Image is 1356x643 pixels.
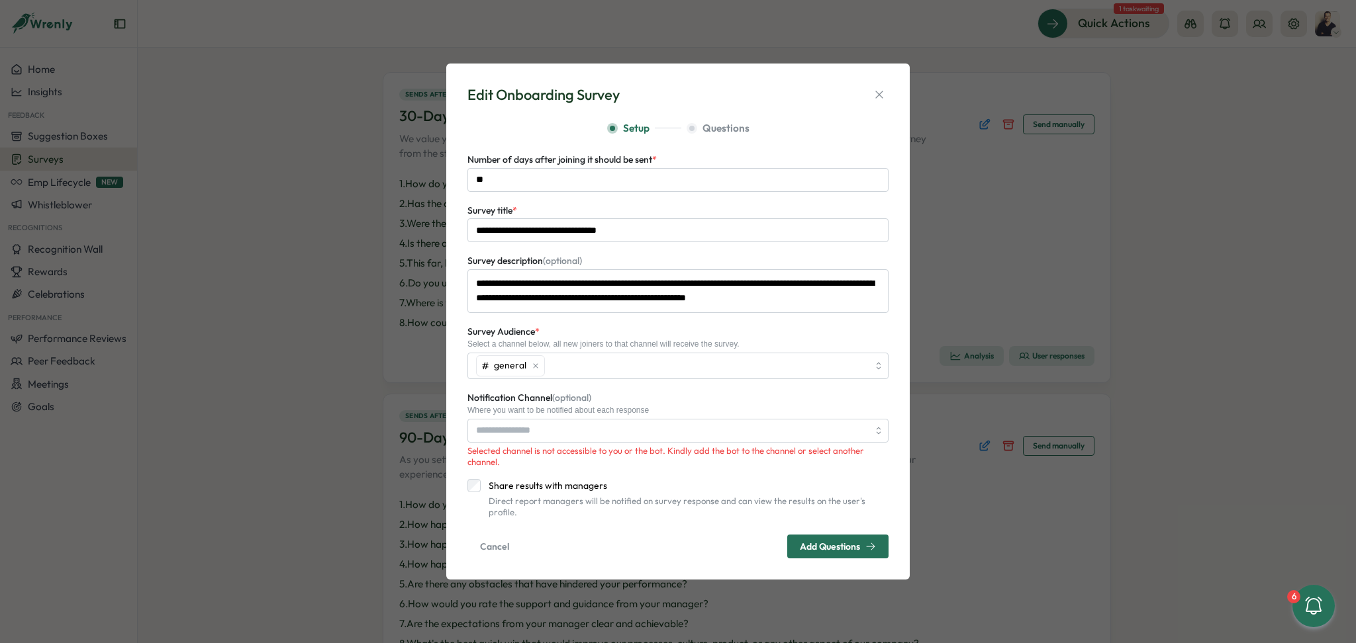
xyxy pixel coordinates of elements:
label: Number of days after joining it should be sent [467,153,657,167]
span: Cancel [480,535,509,558]
span: Notification Channel [467,392,591,404]
div: Where you want to be notified about each response [467,406,889,415]
span: Survey description [467,255,582,267]
label: Survey Audience [467,325,540,339]
span: (optional) [552,392,591,404]
button: Setup [607,121,681,136]
div: 6 [1287,590,1300,603]
span: (optional) [543,255,582,267]
span: general [494,359,526,373]
button: Questions [687,121,750,136]
div: Select a channel below, all new joiners to that channel will receive the survey. [467,339,889,349]
span: Add Questions [800,542,860,551]
span: Direct report managers will be notified on survey response and can view the results on the user's... [489,495,865,518]
div: Edit Onboarding Survey [467,85,620,105]
button: Cancel [467,535,522,558]
label: Survey title [467,204,517,218]
label: Share results with managers [481,479,889,492]
p: Selected channel is not accessible to you or the bot. Kindly add the bot to the channel or select... [467,445,889,468]
button: Add Questions [787,535,889,558]
button: 6 [1292,585,1335,627]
